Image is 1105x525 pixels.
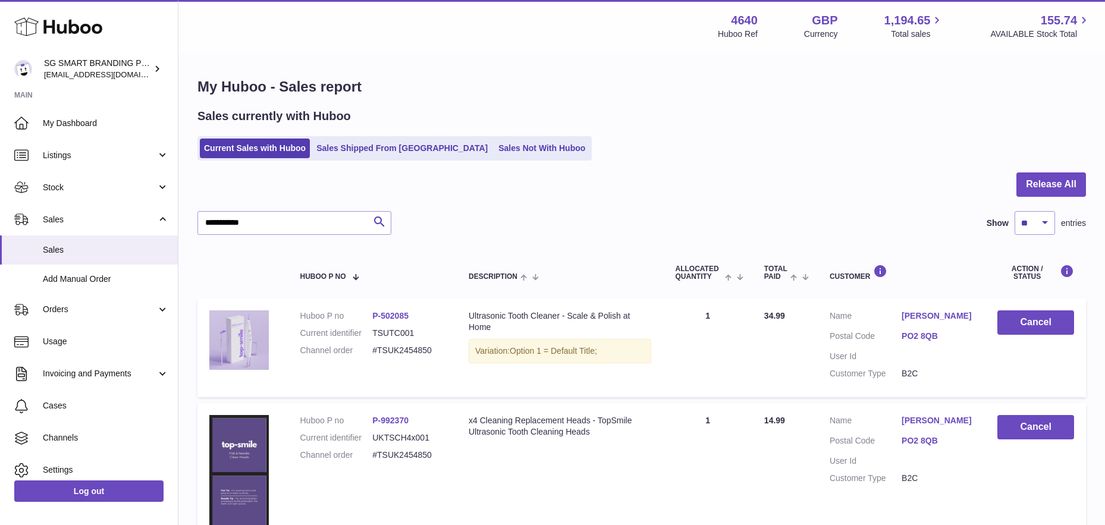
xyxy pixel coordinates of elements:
[990,12,1091,40] a: 155.74 AVAILABLE Stock Total
[830,331,902,345] dt: Postal Code
[43,432,169,444] span: Channels
[14,60,32,78] img: uktopsmileshipping@gmail.com
[812,12,837,29] strong: GBP
[300,328,372,339] dt: Current identifier
[764,265,787,281] span: Total paid
[300,273,346,281] span: Huboo P no
[43,336,169,347] span: Usage
[830,265,974,281] div: Customer
[312,139,492,158] a: Sales Shipped From [GEOGRAPHIC_DATA]
[987,218,1009,229] label: Show
[469,273,517,281] span: Description
[43,150,156,161] span: Listings
[830,351,902,362] dt: User Id
[718,29,758,40] div: Huboo Ref
[731,12,758,29] strong: 4640
[902,473,974,484] dd: B2C
[884,12,931,29] span: 1,194.65
[830,368,902,379] dt: Customer Type
[43,244,169,256] span: Sales
[300,432,372,444] dt: Current identifier
[675,265,721,281] span: ALLOCATED Quantity
[902,331,974,342] a: PO2 8QB
[997,265,1074,281] div: Action / Status
[469,310,651,333] div: Ultrasonic Tooth Cleaner - Scale & Polish at Home
[372,416,409,425] a: P-992370
[764,416,785,425] span: 14.99
[209,310,269,370] img: plaqueremoverforteethbestselleruk5.png
[197,108,351,124] h2: Sales currently with Huboo
[510,346,597,356] span: Option 1 = Default Title;
[902,310,974,322] a: [PERSON_NAME]
[372,432,445,444] dd: UKTSCH4x001
[902,368,974,379] dd: B2C
[830,455,902,467] dt: User Id
[494,139,589,158] a: Sales Not With Huboo
[469,339,651,363] div: Variation:
[663,298,752,397] td: 1
[884,12,944,40] a: 1,194.65 Total sales
[43,214,156,225] span: Sales
[372,328,445,339] dd: TSUTC001
[300,449,372,461] dt: Channel order
[997,310,1074,335] button: Cancel
[804,29,838,40] div: Currency
[902,435,974,447] a: PO2 8QB
[830,310,902,325] dt: Name
[372,311,409,320] a: P-502085
[43,304,156,315] span: Orders
[830,415,902,429] dt: Name
[43,368,156,379] span: Invoicing and Payments
[44,70,175,79] span: [EMAIL_ADDRESS][DOMAIN_NAME]
[1061,218,1086,229] span: entries
[197,77,1086,96] h1: My Huboo - Sales report
[997,415,1074,439] button: Cancel
[200,139,310,158] a: Current Sales with Huboo
[891,29,944,40] span: Total sales
[990,29,1091,40] span: AVAILABLE Stock Total
[372,345,445,356] dd: #TSUK2454850
[830,435,902,449] dt: Postal Code
[43,182,156,193] span: Stock
[902,415,974,426] a: [PERSON_NAME]
[1016,172,1086,197] button: Release All
[300,310,372,322] dt: Huboo P no
[43,118,169,129] span: My Dashboard
[43,273,169,285] span: Add Manual Order
[300,345,372,356] dt: Channel order
[43,464,169,476] span: Settings
[44,58,151,80] div: SG SMART BRANDING PTE. LTD.
[469,415,651,438] div: x4 Cleaning Replacement Heads - TopSmile Ultrasonic Tooth Cleaning Heads
[43,400,169,411] span: Cases
[14,480,164,502] a: Log out
[372,449,445,461] dd: #TSUK2454850
[300,415,372,426] dt: Huboo P no
[830,473,902,484] dt: Customer Type
[1041,12,1077,29] span: 155.74
[764,311,785,320] span: 34.99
